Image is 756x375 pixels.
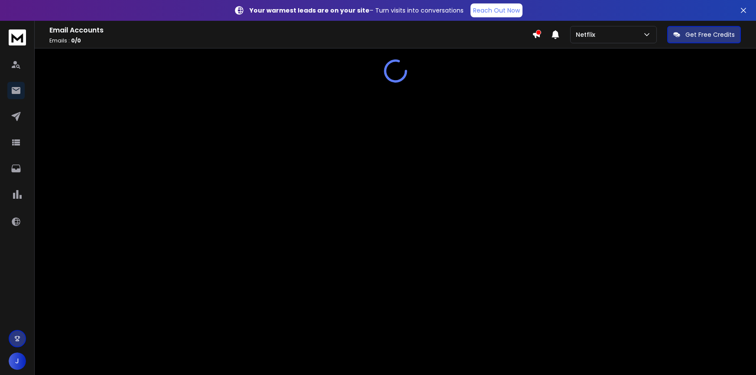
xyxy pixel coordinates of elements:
p: Emails : [49,37,532,44]
p: Get Free Credits [685,30,735,39]
p: Netflix [576,30,599,39]
h1: Email Accounts [49,25,532,36]
strong: Your warmest leads are on your site [250,6,370,15]
p: Reach Out Now [473,6,520,15]
button: J [9,352,26,370]
p: – Turn visits into conversations [250,6,464,15]
button: Get Free Credits [667,26,741,43]
span: 0 / 0 [71,37,81,44]
a: Reach Out Now [470,3,522,17]
img: logo [9,29,26,45]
